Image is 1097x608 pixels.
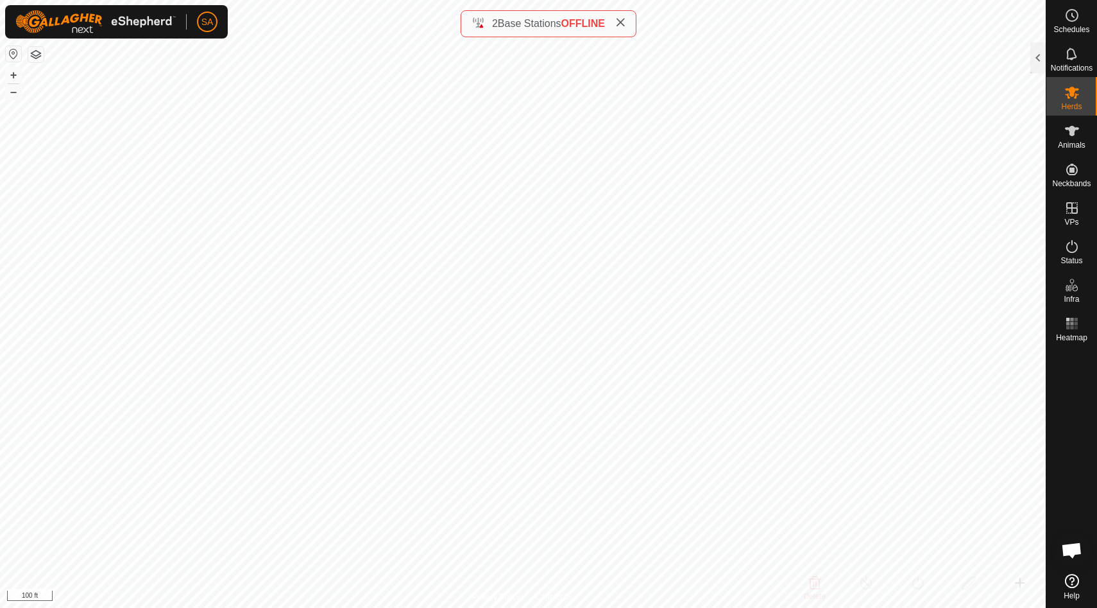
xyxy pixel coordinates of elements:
span: Base Stations [498,18,561,29]
button: Map Layers [28,47,44,62]
span: Status [1060,257,1082,265]
a: Privacy Policy [472,591,520,603]
a: Contact Us [536,591,574,603]
span: Help [1064,592,1080,600]
span: Infra [1064,295,1079,303]
span: Herds [1061,103,1082,110]
button: + [6,67,21,83]
button: Reset Map [6,46,21,62]
span: Schedules [1053,26,1089,33]
button: – [6,84,21,100]
a: Help [1046,569,1097,605]
span: Notifications [1051,64,1093,72]
span: OFFLINE [561,18,605,29]
span: VPs [1064,218,1078,226]
img: Gallagher Logo [15,10,176,33]
span: 2 [492,18,498,29]
div: Open chat [1053,531,1091,569]
span: Animals [1058,141,1085,149]
span: SA [201,15,214,29]
span: Neckbands [1052,180,1091,187]
span: Heatmap [1056,334,1087,342]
